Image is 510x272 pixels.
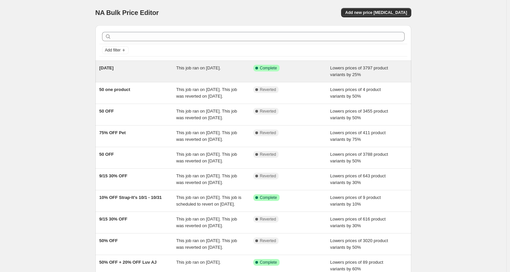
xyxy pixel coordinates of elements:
span: Lowers prices of 89 product variants by 60% [330,260,383,271]
span: This job ran on [DATE]. This job was reverted on [DATE]. [176,173,237,185]
span: Lowers prices of 643 product variants by 30% [330,173,386,185]
span: Reverted [260,152,276,157]
span: Lowers prices of 3788 product variants by 50% [330,152,388,163]
span: Lowers prices of 9 product variants by 10% [330,195,381,207]
span: Lowers prices of 3797 product variants by 25% [330,65,388,77]
span: Reverted [260,238,276,243]
span: Reverted [260,130,276,136]
span: Add new price [MEDICAL_DATA] [345,10,407,15]
span: 75% OFF Pet [99,130,126,135]
span: Complete [260,195,277,200]
span: Reverted [260,217,276,222]
span: Complete [260,65,277,71]
span: Lowers prices of 3020 product variants by 50% [330,238,388,250]
span: Add filter [105,47,121,53]
span: Lowers prices of 411 product variants by 75% [330,130,386,142]
span: 50 OFF [99,152,114,157]
span: This job ran on [DATE]. This job was reverted on [DATE]. [176,238,237,250]
span: This job ran on [DATE]. This job was reverted on [DATE]. [176,130,237,142]
span: 50% OFF [99,238,118,243]
span: Lowers prices of 3455 product variants by 50% [330,109,388,120]
span: [DATE] [99,65,114,70]
span: This job ran on [DATE]. [176,260,221,265]
span: NA Bulk Price Editor [95,9,159,16]
span: This job ran on [DATE]. This job was reverted on [DATE]. [176,109,237,120]
span: Complete [260,260,277,265]
button: Add filter [102,46,129,54]
span: 10% OFF Strap-It's 10/1 - 10/31 [99,195,162,200]
span: Reverted [260,173,276,179]
span: 50 OFF [99,109,114,114]
span: 9/15 30% OFF [99,173,128,178]
span: Reverted [260,109,276,114]
span: This job ran on [DATE]. This job was reverted on [DATE]. [176,217,237,228]
span: Reverted [260,87,276,92]
span: Lowers prices of 616 product variants by 30% [330,217,386,228]
span: This job ran on [DATE]. [176,65,221,70]
span: 50% OFF + 20% OFF Luv AJ [99,260,157,265]
span: This job ran on [DATE]. This job was reverted on [DATE]. [176,152,237,163]
span: This job ran on [DATE]. This job was reverted on [DATE]. [176,87,237,99]
button: Add new price [MEDICAL_DATA] [341,8,411,17]
span: This job ran on [DATE]. This job is scheduled to revert on [DATE]. [176,195,241,207]
span: 9/15 30% OFF [99,217,128,222]
span: 50 one product [99,87,130,92]
span: Lowers prices of 4 product variants by 50% [330,87,381,99]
